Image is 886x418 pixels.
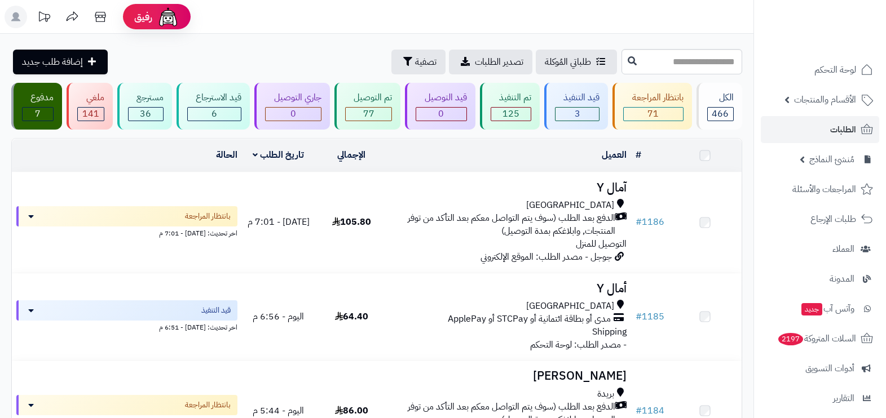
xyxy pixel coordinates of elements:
span: طلبات الإرجاع [810,211,856,227]
span: [DATE] - 7:01 م [248,215,310,229]
a: العملاء [761,235,879,263]
span: التوصيل للمنزل [576,237,627,251]
div: 0 [416,108,466,121]
a: وآتس آبجديد [761,295,879,322]
div: تم التوصيل [345,91,392,104]
a: جاري التوصيل 0 [252,83,332,130]
span: العملاء [832,241,854,257]
span: 36 [140,107,151,121]
div: 71 [624,108,682,121]
span: جديد [801,303,822,315]
span: جوجل - مصدر الطلب: الموقع الإلكتروني [481,250,612,264]
span: 2197 [777,332,804,346]
div: اخر تحديث: [DATE] - 6:51 م [16,321,237,332]
span: إضافة طلب جديد [22,55,83,69]
a: المراجعات والأسئلة [761,176,879,203]
a: #1186 [636,215,664,229]
div: مسترجع [128,91,164,104]
div: 141 [78,108,103,121]
span: لوحة التحكم [814,62,856,78]
img: logo-2.png [809,8,875,32]
div: 7 [23,108,53,121]
span: تصفية [415,55,437,69]
span: # [636,404,642,417]
span: 466 [712,107,729,121]
div: اخر تحديث: [DATE] - 7:01 م [16,226,237,238]
span: 0 [290,107,296,121]
h3: [PERSON_NAME] [393,370,627,383]
span: الأقسام والمنتجات [794,92,856,108]
span: رفيق [134,10,152,24]
a: مسترجع 36 [115,83,174,130]
div: قيد الاسترجاع [187,91,241,104]
div: 36 [129,108,163,121]
div: تم التنفيذ [491,91,531,104]
div: جاري التوصيل [265,91,321,104]
a: بانتظار المراجعة 71 [610,83,694,130]
span: 6 [211,107,217,121]
a: ملغي 141 [64,83,114,130]
span: 77 [363,107,374,121]
a: تم التوصيل 77 [332,83,403,130]
span: التقارير [833,390,854,406]
div: مدفوع [22,91,54,104]
span: أدوات التسويق [805,361,854,376]
span: Shipping [592,325,627,339]
a: السلات المتروكة2197 [761,325,879,352]
a: قيد التنفيذ 3 [542,83,610,130]
span: بانتظار المراجعة [185,399,231,411]
div: 77 [346,108,391,121]
a: تم التنفيذ 125 [478,83,542,130]
span: 125 [502,107,519,121]
div: 0 [266,108,320,121]
span: قيد التنفيذ [201,305,231,316]
a: التقارير [761,385,879,412]
a: تحديثات المنصة [30,6,58,31]
div: 6 [188,108,241,121]
a: تاريخ الطلب [253,148,304,162]
span: المراجعات والأسئلة [792,181,856,197]
span: 0 [438,107,444,121]
a: طلباتي المُوكلة [536,50,617,74]
h3: أمال Y [393,282,627,295]
div: الكل [707,91,734,104]
button: تصفية [391,50,446,74]
span: تصدير الطلبات [475,55,523,69]
span: السلات المتروكة [777,331,856,346]
span: [GEOGRAPHIC_DATA] [526,300,614,313]
span: 105.80 [332,215,371,229]
a: أدوات التسويق [761,355,879,382]
span: بانتظار المراجعة [185,211,231,222]
span: # [636,310,642,323]
span: 7 [35,107,41,121]
span: [GEOGRAPHIC_DATA] [526,199,614,212]
span: 64.40 [335,310,368,323]
span: وآتس آب [800,301,854,317]
div: بانتظار المراجعة [623,91,683,104]
div: قيد التنفيذ [555,91,600,104]
a: مدفوع 7 [9,83,64,130]
a: # [636,148,641,162]
a: الإجمالي [337,148,365,162]
a: العميل [602,148,627,162]
span: # [636,215,642,229]
span: 71 [647,107,659,121]
a: #1185 [636,310,664,323]
span: المدونة [830,271,854,287]
a: طلبات الإرجاع [761,206,879,233]
div: ملغي [77,91,104,104]
span: اليوم - 5:44 م [253,404,304,417]
a: الكل466 [694,83,744,130]
div: 125 [491,108,531,121]
div: قيد التوصيل [416,91,466,104]
h3: آمال Y [393,181,627,194]
a: المدونة [761,265,879,292]
a: #1184 [636,404,664,417]
span: الطلبات [830,122,856,137]
a: تصدير الطلبات [449,50,532,74]
span: 141 [82,107,99,121]
a: قيد التوصيل 0 [403,83,477,130]
span: بريدة [597,388,614,401]
a: الحالة [216,148,237,162]
span: طلباتي المُوكلة [545,55,591,69]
